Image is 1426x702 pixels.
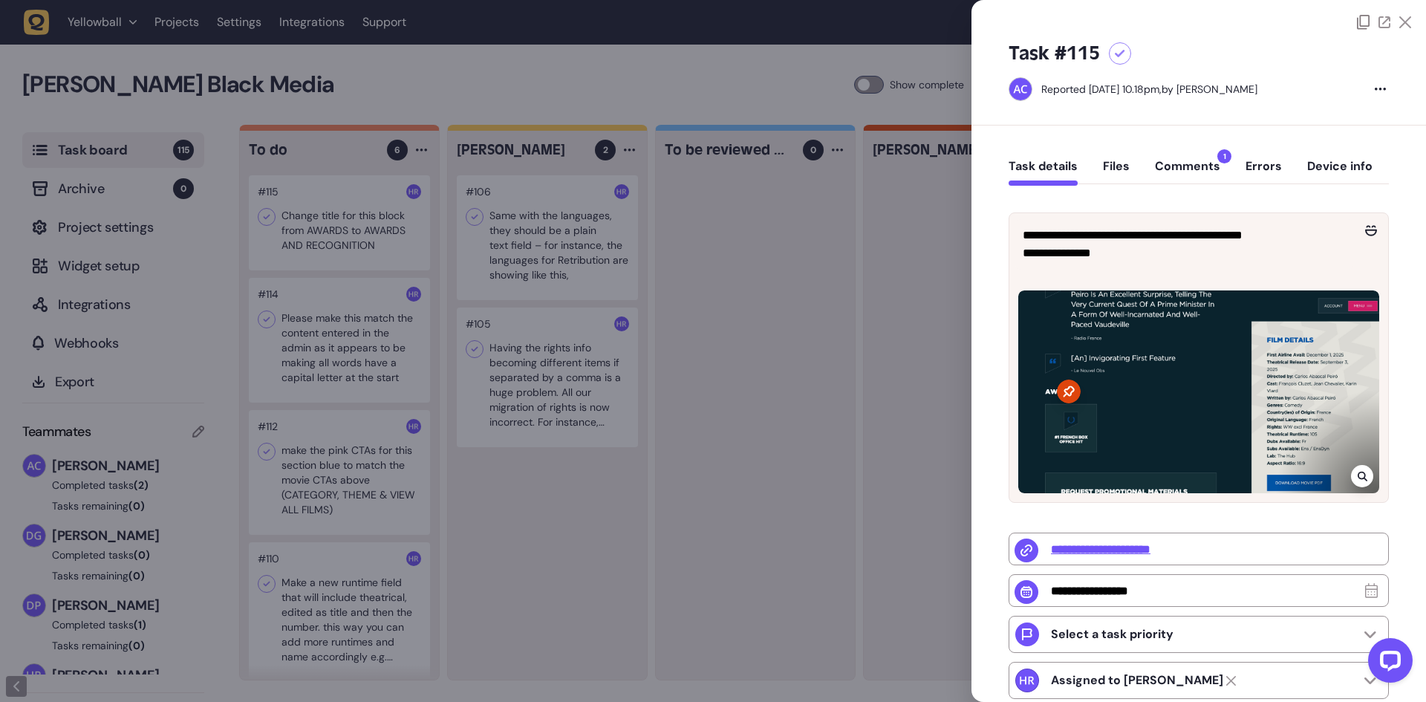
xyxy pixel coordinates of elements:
button: Errors [1246,159,1282,186]
div: Reported [DATE] 10.18pm, [1041,82,1162,96]
strong: Harry Robinson [1051,673,1223,688]
h5: Task #115 [1009,42,1100,65]
button: Comments [1155,159,1220,186]
button: Device info [1307,159,1373,186]
p: Select a task priority [1051,627,1173,642]
img: Ameet Chohan [1009,78,1032,100]
button: Task details [1009,159,1078,186]
iframe: LiveChat chat widget [1356,632,1419,695]
button: Files [1103,159,1130,186]
span: 1 [1217,149,1231,163]
div: by [PERSON_NAME] [1041,82,1257,97]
